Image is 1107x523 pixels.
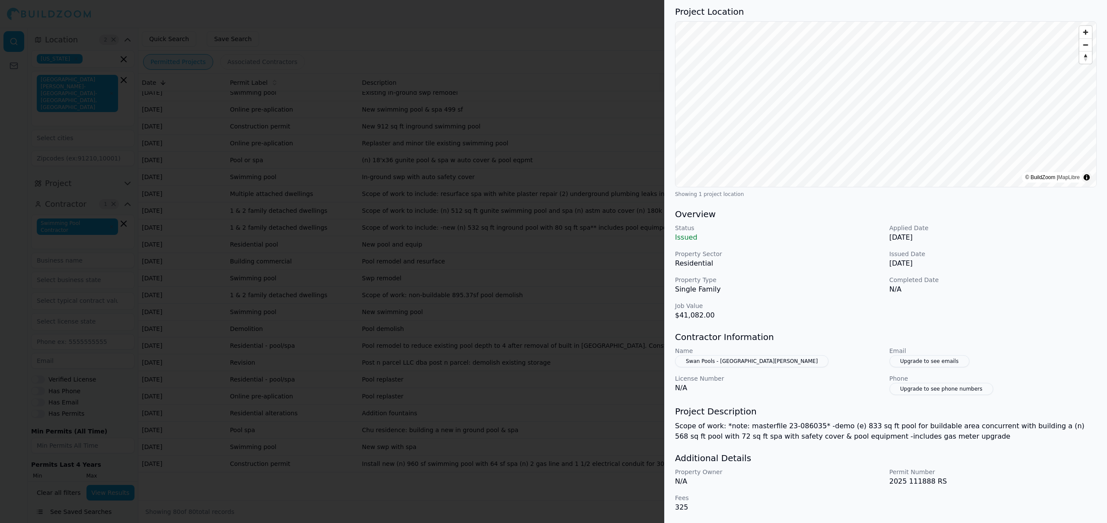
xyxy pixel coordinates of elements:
p: Permit Number [889,468,1097,476]
canvas: Map [675,22,1096,187]
a: MapLibre [1058,174,1080,180]
h3: Additional Details [675,452,1097,464]
p: Property Owner [675,468,883,476]
h3: Contractor Information [675,331,1097,343]
button: Upgrade to see phone numbers [889,383,993,395]
p: Residential [675,258,883,269]
p: Status [675,224,883,232]
p: Phone [889,374,1097,383]
p: Scope of work: *note: masterfile 23-086035* -demo (e) 833 sq ft pool for buildable area concurren... [675,421,1097,442]
div: Showing 1 project location [675,191,1097,198]
p: Single Family [675,284,883,295]
p: Property Type [675,276,883,284]
h3: Overview [675,208,1097,220]
p: Name [675,347,883,355]
p: 2025 111888 RS [889,476,1097,487]
div: © BuildZoom | [1025,173,1080,182]
p: N/A [889,284,1097,295]
h3: Project Location [675,6,1097,18]
h3: Project Description [675,405,1097,417]
p: Completed Date [889,276,1097,284]
button: Upgrade to see emails [889,355,969,367]
button: Swan Pools - [GEOGRAPHIC_DATA][PERSON_NAME] [675,355,829,367]
p: N/A [675,476,883,487]
button: Zoom out [1079,39,1092,51]
p: Fees [675,494,883,502]
p: License Number [675,374,883,383]
button: Reset bearing to north [1079,51,1092,64]
p: Issued Date [889,250,1097,258]
p: [DATE] [889,232,1097,243]
p: $41,082.00 [675,310,883,321]
p: Email [889,347,1097,355]
p: Job Value [675,302,883,310]
p: 325 [675,502,883,513]
p: Property Sector [675,250,883,258]
p: [DATE] [889,258,1097,269]
p: Issued [675,232,883,243]
button: Zoom in [1079,26,1092,39]
summary: Toggle attribution [1081,172,1092,183]
p: N/A [675,383,883,393]
p: Applied Date [889,224,1097,232]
